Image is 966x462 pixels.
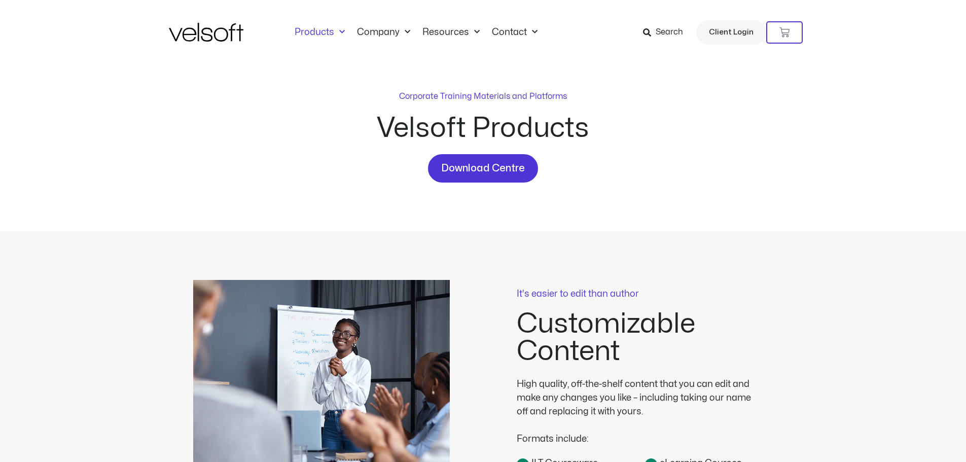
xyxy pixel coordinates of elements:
h2: Velsoft Products [301,115,666,142]
a: CompanyMenu Toggle [351,27,416,38]
nav: Menu [289,27,544,38]
a: ContactMenu Toggle [486,27,544,38]
p: It's easier to edit than author [517,290,773,299]
p: Corporate Training Materials and Platforms [399,90,567,102]
div: Formats include: [517,418,760,446]
h2: Customizable Content [517,310,773,365]
span: Search [656,26,683,39]
a: Search [643,24,690,41]
a: ProductsMenu Toggle [289,27,351,38]
img: Velsoft Training Materials [169,23,243,42]
div: High quality, off-the-shelf content that you can edit and make any changes you like – including t... [517,377,760,418]
a: Download Centre [428,154,538,183]
a: Client Login [696,20,766,45]
span: Client Login [709,26,754,39]
span: Download Centre [441,160,525,176]
a: ResourcesMenu Toggle [416,27,486,38]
